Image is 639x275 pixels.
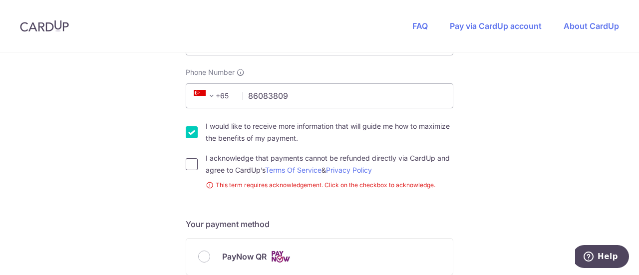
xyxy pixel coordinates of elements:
[20,20,69,32] img: CardUp
[271,251,291,263] img: Cards logo
[575,245,629,270] iframe: Opens a widget where you can find more information
[265,166,321,174] a: Terms Of Service
[222,251,267,263] span: PayNow QR
[194,90,218,102] span: +65
[206,180,453,190] small: This term requires acknowledgement. Click on the checkbox to acknowledge.
[191,90,236,102] span: +65
[186,67,235,77] span: Phone Number
[206,120,453,144] label: I would like to receive more information that will guide me how to maximize the benefits of my pa...
[326,166,372,174] a: Privacy Policy
[450,21,542,31] a: Pay via CardUp account
[564,21,619,31] a: About CardUp
[206,152,453,176] label: I acknowledge that payments cannot be refunded directly via CardUp and agree to CardUp’s &
[186,218,453,230] h5: Your payment method
[198,251,441,263] div: PayNow QR Cards logo
[412,21,428,31] a: FAQ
